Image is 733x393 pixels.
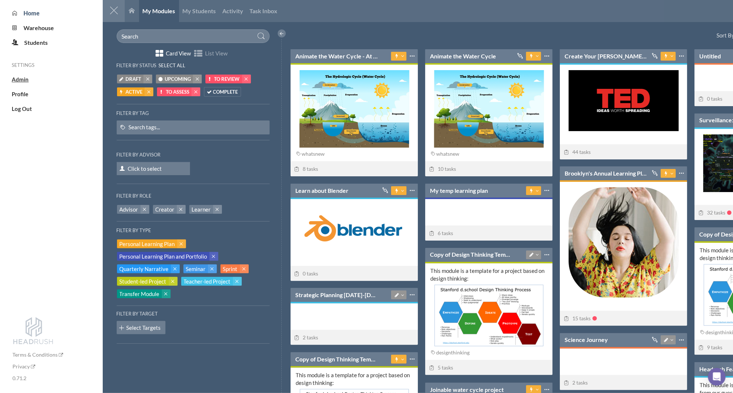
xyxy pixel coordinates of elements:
a: Brooklyn's Annual Learning Plan [565,169,647,177]
a: My temp learning plan [430,187,488,195]
span: Seminar [186,265,206,273]
span: 6 tasks [429,230,453,236]
span: Complete [213,88,238,96]
div: whatsnew [430,149,461,158]
span: Student-led Project [120,278,167,285]
span: To Assess [166,88,189,96]
span: My Students [183,7,216,14]
img: summary thumbnail [299,205,409,253]
span: 0 tasks [294,270,318,277]
a: Terms & Conditions [12,351,63,358]
a: Science Journey [565,336,608,344]
a: Copy of Design Thinking Template [430,250,513,259]
span: Creator [156,206,175,213]
span: My Modules [143,7,175,14]
a: Students [18,39,48,46]
img: summary thumbnail [569,70,679,131]
img: summary thumbnail [434,284,544,347]
span: Activity [222,7,243,14]
a: Learn about Blender [295,187,349,195]
span: Teacher-led Project [184,278,231,285]
a: Admin [12,76,29,83]
a: Log Out [12,105,32,112]
div: Open Intercom Messenger [708,368,726,386]
span: Settings [12,62,34,68]
span: Draft [125,75,141,83]
span: Transfer Module [120,290,160,298]
div: This module is a template for a project based on design thinking: [430,267,547,345]
span: Sprint [223,265,238,273]
div: whatsnew [296,149,326,158]
span: 5 tasks [429,364,453,371]
h6: Filter by role [117,193,152,199]
a: Create Your [PERSON_NAME] Talk----- [565,52,647,60]
div: Search tags... [129,124,160,131]
span: 15 tasks [564,315,591,321]
a: Animate the Water Cycle - At Start [295,52,378,60]
span: Upcoming [165,75,191,83]
img: summary thumbnail [434,70,544,148]
a: Home [18,10,40,17]
img: summary thumbnail [299,70,409,148]
h6: Filter by status [117,63,157,68]
a: Warehouse [18,24,54,31]
h6: Filter by Advisor [117,152,161,158]
span: Quarterly Narrative [120,265,169,273]
div: designthinking [430,348,471,357]
span: Home [24,10,40,17]
a: Copy of Design Thinking Template [295,355,378,363]
span: 2 tasks [564,379,588,386]
span: 44 tasks [564,149,591,155]
span: 0.71.2 [12,375,26,381]
span: 9 tasks [698,344,722,350]
span: Advisor [120,206,138,213]
span: Students [24,39,48,46]
a: Animate the Water Cycle [430,52,496,60]
span: Personal Learning Plan and Portfolio [120,253,207,260]
span: 0 tasks [698,95,722,102]
span: 8 tasks [294,166,318,172]
span: Warehouse [24,24,54,31]
a: Strategic Planning [DATE]-[DATE] [295,291,378,299]
h6: Filter by target [117,311,158,317]
span: 32 tasks [698,209,725,216]
span: 10 tasks [429,166,456,172]
span: Task Inbox [250,7,278,14]
h6: Filter by type [117,228,152,233]
span: Personal Learning Plan [120,240,175,248]
a: Untitled [699,52,721,60]
input: Search [117,29,270,43]
span: Learner [192,206,211,213]
button: Select Targets [117,321,166,334]
span: To Review [214,75,240,83]
span: Active [125,88,142,96]
span: Click to select [117,162,190,175]
img: summary thumbnail [569,187,679,298]
a: Profile [12,91,28,97]
h6: Filter by tag [117,111,270,116]
h6: Select All [159,63,186,68]
span: 2 tasks [294,334,318,340]
span: List View [205,50,227,57]
span: Card View [166,50,191,57]
a: Privacy [12,363,35,369]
